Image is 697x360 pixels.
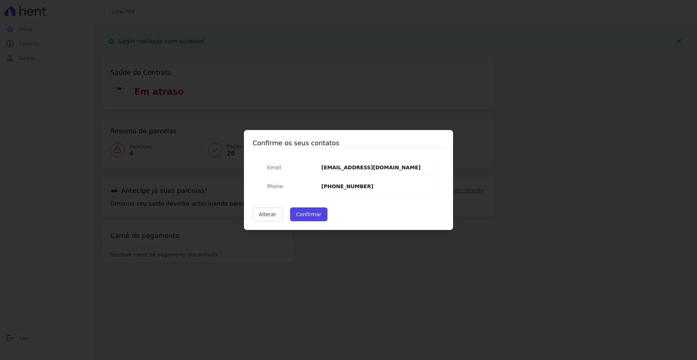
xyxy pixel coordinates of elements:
[267,165,281,170] span: translation missing: pt-BR.public.contracts.modal.confirmation.email
[267,183,283,189] span: translation missing: pt-BR.public.contracts.modal.confirmation.phone
[290,207,328,221] button: Confirmar
[321,165,420,170] strong: [EMAIL_ADDRESS][DOMAIN_NAME]
[321,183,373,189] strong: [PHONE_NUMBER]
[253,207,282,221] a: Alterar
[253,139,444,147] h3: Confirme os seus contatos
